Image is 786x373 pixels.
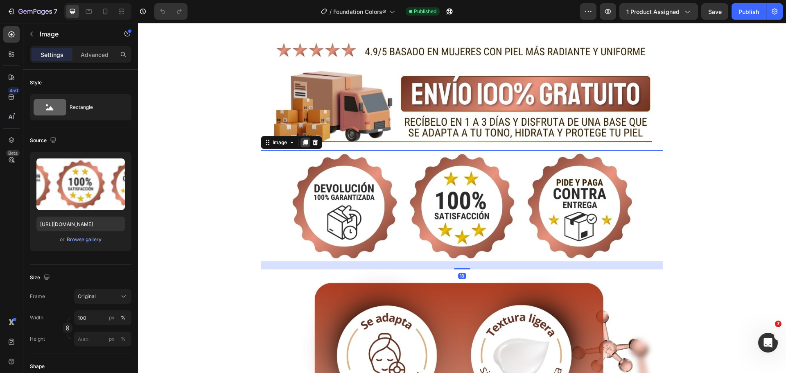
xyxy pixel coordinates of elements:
span: / [330,7,332,16]
div: 18 [320,250,328,256]
button: px [118,313,128,323]
div: Source [30,135,58,146]
div: Size [30,272,52,283]
div: Undo/Redo [154,3,187,20]
button: Browse gallery [66,235,102,244]
p: Advanced [81,50,108,59]
div: Shape [30,363,45,370]
span: 7 [775,321,781,327]
span: Published [414,8,436,15]
button: Original [74,289,131,304]
label: Frame [30,293,45,300]
div: % [121,314,126,321]
button: Save [701,3,728,20]
input: https://example.com/image.jpg [36,217,125,231]
button: 7 [3,3,61,20]
span: Original [78,293,96,300]
div: px [109,335,115,343]
button: % [107,313,117,323]
div: Rectangle [70,98,120,117]
span: or [60,235,65,244]
input: px% [74,310,131,325]
iframe: Intercom live chat [758,333,778,353]
span: 1 product assigned [626,7,680,16]
p: Image [40,29,109,39]
input: px% [74,332,131,346]
div: px [109,314,115,321]
button: % [107,334,117,344]
label: Width [30,314,43,321]
p: Settings [41,50,63,59]
button: px [118,334,128,344]
div: Style [30,79,42,86]
div: % [121,335,126,343]
div: Browse gallery [67,236,102,243]
span: Save [708,8,722,15]
div: Publish [739,7,759,16]
label: Height [30,335,45,343]
div: 450 [8,87,20,94]
img: preview-image [36,158,125,210]
iframe: Design area [138,23,786,373]
p: 7 [54,7,57,16]
button: Publish [732,3,766,20]
button: 1 product assigned [619,3,698,20]
span: Foundation Colors® [333,7,386,16]
div: Beta [6,150,20,156]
